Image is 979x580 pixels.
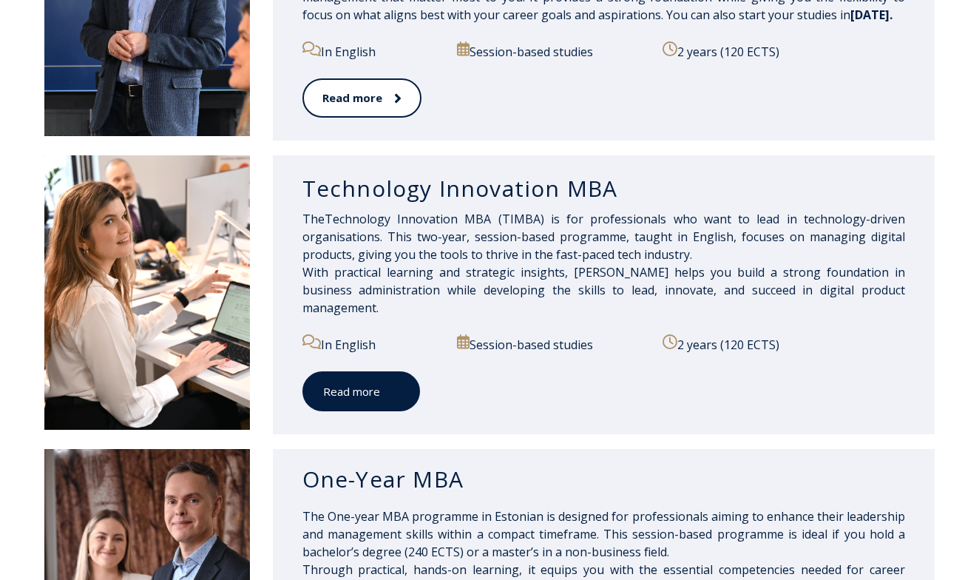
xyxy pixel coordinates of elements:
span: With practical learning and strategic insights, [PERSON_NAME] helps you build a strong foundation... [302,264,905,316]
a: Read more [302,78,421,118]
p: Session-based studies [457,334,648,354]
h3: Technology Innovation MBA [302,175,905,203]
span: You can also start your studies in [666,7,892,23]
span: BA (TIMBA) is for profes [475,211,627,227]
h3: One-Year MBA [302,465,905,493]
p: 2 years (120 ECTS) [663,41,905,61]
span: [DATE]. [850,7,892,23]
p: In English [302,41,441,61]
a: Read more [302,371,420,412]
p: In English [302,334,441,354]
img: DSC_2558 [44,155,250,429]
p: Session-based studies [457,41,648,61]
span: Technology Innovation M [325,211,628,227]
span: The [302,211,325,227]
span: sionals who want to lead in technology-driven organisations. This two-year, session-based program... [302,211,905,263]
p: 2 years (120 ECTS) [663,334,905,354]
